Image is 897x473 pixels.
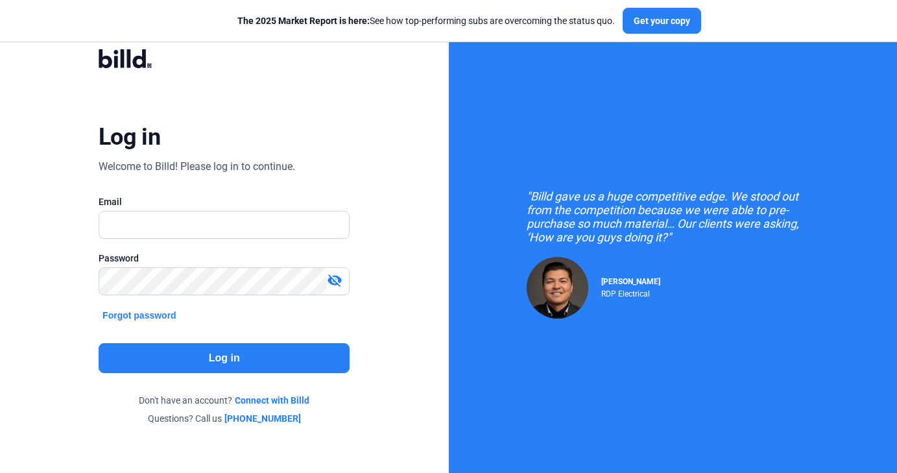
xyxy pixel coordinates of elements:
[99,394,350,407] div: Don't have an account?
[99,252,350,265] div: Password
[623,8,701,34] button: Get your copy
[224,412,301,425] a: [PHONE_NUMBER]
[601,286,660,298] div: RDP Electrical
[99,412,350,425] div: Questions? Call us
[527,189,819,244] div: "Billd gave us a huge competitive edge. We stood out from the competition because we were able to...
[99,343,350,373] button: Log in
[327,273,342,288] mat-icon: visibility_off
[527,257,588,319] img: Raul Pacheco
[601,277,660,286] span: [PERSON_NAME]
[99,159,295,175] div: Welcome to Billd! Please log in to continue.
[99,123,160,151] div: Log in
[237,16,370,26] span: The 2025 Market Report is here:
[235,394,309,407] a: Connect with Billd
[99,195,350,208] div: Email
[99,308,180,322] button: Forgot password
[237,14,615,27] div: See how top-performing subs are overcoming the status quo.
